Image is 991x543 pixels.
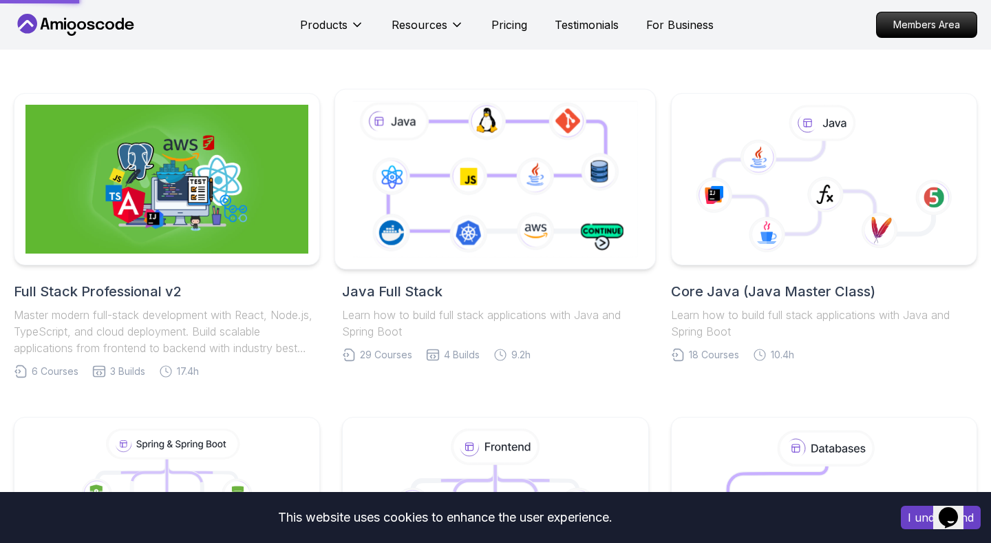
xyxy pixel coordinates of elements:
[360,348,412,362] span: 29 Courses
[444,348,480,362] span: 4 Builds
[110,365,145,378] span: 3 Builds
[14,307,320,356] p: Master modern full-stack development with React, Node.js, TypeScript, and cloud deployment. Build...
[876,12,977,38] a: Members Area
[342,93,648,362] a: Java Full StackLearn how to build full stack applications with Java and Spring Boot29 Courses4 Bu...
[300,17,364,44] button: Products
[342,307,648,340] p: Learn how to build full stack applications with Java and Spring Boot
[671,282,977,301] h2: Core Java (Java Master Class)
[646,17,714,33] a: For Business
[671,307,977,340] p: Learn how to build full stack applications with Java and Spring Boot
[933,488,977,529] iframe: chat widget
[491,17,527,33] a: Pricing
[877,12,977,37] p: Members Area
[671,93,977,362] a: Core Java (Java Master Class)Learn how to build full stack applications with Java and Spring Boot...
[555,17,619,33] a: Testimonials
[511,348,531,362] span: 9.2h
[901,506,981,529] button: Accept cookies
[32,365,78,378] span: 6 Courses
[177,365,199,378] span: 17.4h
[14,93,320,378] a: Full Stack Professional v2Full Stack Professional v2Master modern full-stack development with Rea...
[300,17,348,33] p: Products
[14,282,320,301] h2: Full Stack Professional v2
[689,348,739,362] span: 18 Courses
[342,282,648,301] h2: Java Full Stack
[25,105,308,254] img: Full Stack Professional v2
[10,502,880,533] div: This website uses cookies to enhance the user experience.
[392,17,447,33] p: Resources
[392,17,464,44] button: Resources
[771,348,794,362] span: 10.4h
